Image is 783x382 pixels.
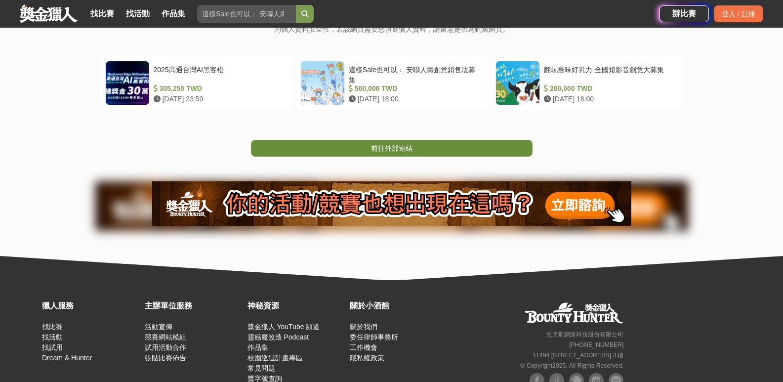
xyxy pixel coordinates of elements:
[371,144,412,152] span: 前往外部連結
[145,333,186,341] a: 競賽網站模組
[544,84,674,94] div: 200,000 TWD
[491,56,683,110] a: 翻玩臺味好乳力-全國短影音創意大募集 200,000 TWD [DATE] 18:00
[349,84,479,94] div: 500,000 TWD
[86,7,118,21] a: 找比賽
[42,343,63,351] a: 找試用
[247,354,303,362] a: 校園巡迴計畫專區
[544,65,674,84] div: 翻玩臺味好乳力-全國短影音創意大募集
[145,343,186,351] a: 試用活動合作
[659,5,709,22] a: 辦比賽
[350,354,384,362] a: 隱私權政策
[350,343,377,351] a: 工作機會
[249,13,534,45] p: 提醒您，您即將連結至獎金獵人以外的網頁。此網頁可能隱藏木馬病毒程式；同時，為確保您的個人資料安全性，若該網頁需要您填寫個人資料，請留意是否為釣魚網頁。
[145,323,172,331] a: 活動宣傳
[350,300,448,312] div: 關於小酒館
[42,323,63,331] a: 找比賽
[349,94,479,104] div: [DATE] 18:00
[714,5,763,22] div: 登入 / 註冊
[295,56,488,110] a: 這樣Sale也可以： 安聯人壽創意銷售法募集 500,000 TWD [DATE] 18:00
[145,354,186,362] a: 張貼比賽佈告
[158,7,189,21] a: 作品集
[569,341,623,348] small: [PHONE_NUMBER]
[247,343,268,351] a: 作品集
[145,300,243,312] div: 主辦單位服務
[42,300,140,312] div: 獵人服務
[349,65,479,84] div: 這樣Sale也可以： 安聯人壽創意銷售法募集
[520,362,623,369] small: © Copyright 2025 . All Rights Reserved.
[533,352,623,359] small: 11494 [STREET_ADDRESS] 3 樓
[251,140,533,157] a: 前往外部連結
[247,323,320,331] a: 獎金獵人 YouTube 頻道
[42,333,63,341] a: 找活動
[122,7,154,21] a: 找活動
[154,84,284,94] div: 305,250 TWD
[247,333,309,341] a: 靈感魔改造 Podcast
[42,354,92,362] a: Dream & Hunter
[544,94,674,104] div: [DATE] 18:00
[154,65,284,84] div: 2025高通台灣AI黑客松
[350,323,377,331] a: 關於我們
[546,331,623,338] small: 恩克斯網路科技股份有限公司
[350,333,398,341] a: 委任律師事務所
[247,364,275,372] a: 常見問題
[247,300,345,312] div: 神秘資源
[152,181,631,226] img: 905fc34d-8193-4fb2-a793-270a69788fd0.png
[154,94,284,104] div: [DATE] 23:59
[197,5,296,23] input: 這樣Sale也可以： 安聯人壽創意銷售法募集
[100,56,292,110] a: 2025高通台灣AI黑客松 305,250 TWD [DATE] 23:59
